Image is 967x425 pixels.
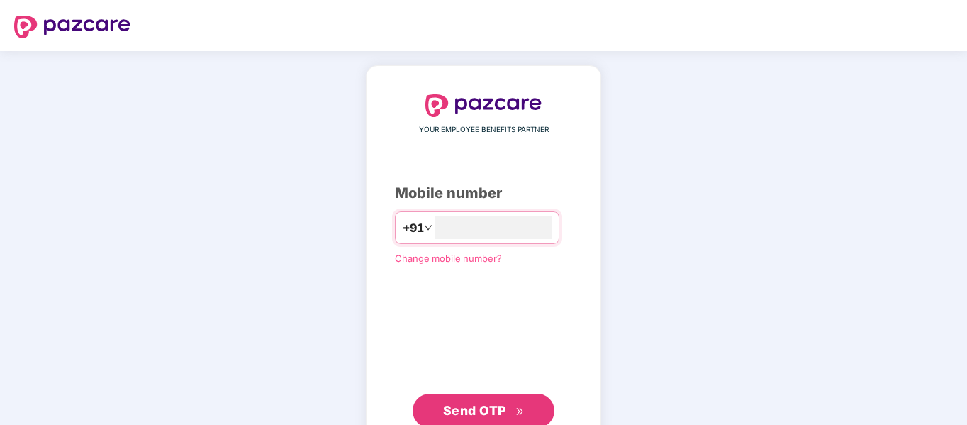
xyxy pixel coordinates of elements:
[395,182,572,204] div: Mobile number
[419,124,549,136] span: YOUR EMPLOYEE BENEFITS PARTNER
[515,407,525,416] span: double-right
[443,403,506,418] span: Send OTP
[14,16,130,38] img: logo
[424,223,432,232] span: down
[425,94,542,117] img: logo
[403,219,424,237] span: +91
[395,253,502,264] a: Change mobile number?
